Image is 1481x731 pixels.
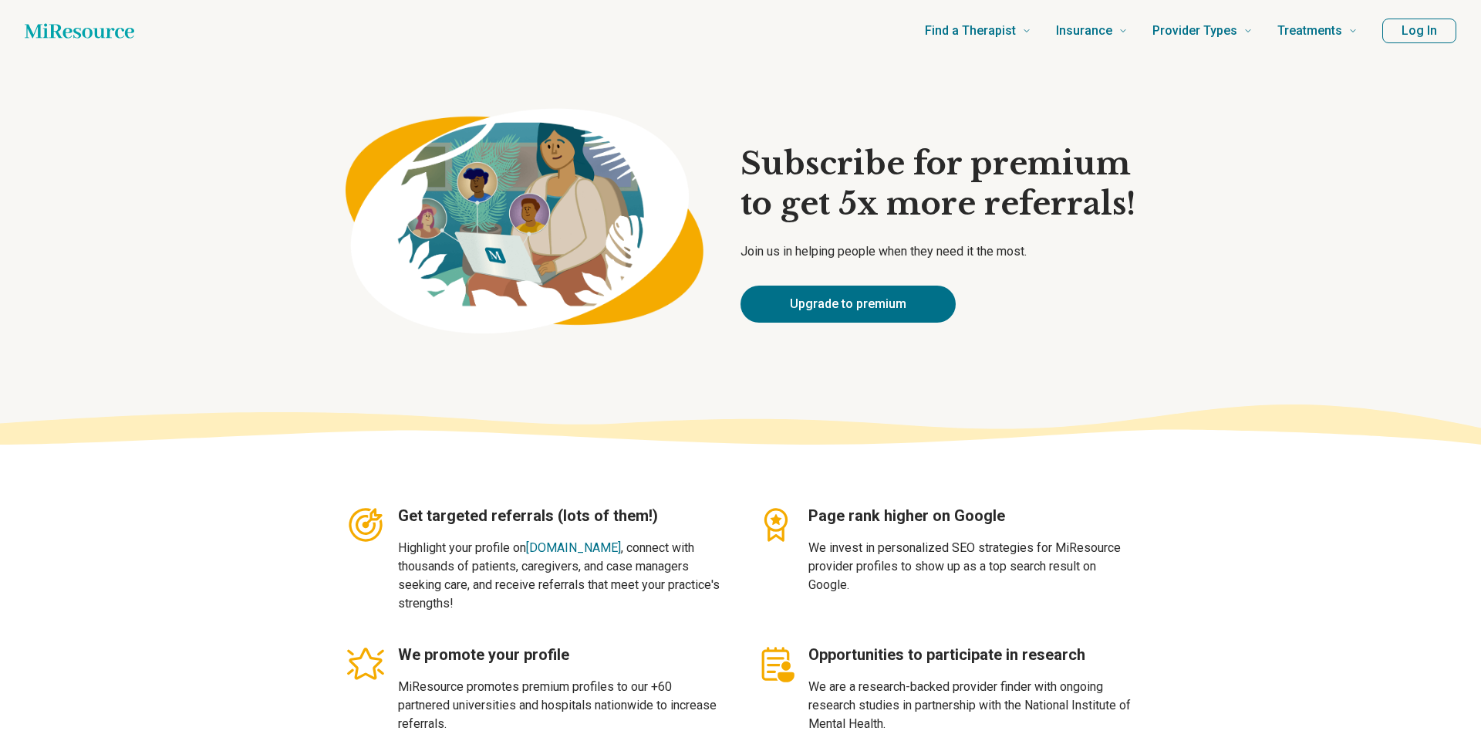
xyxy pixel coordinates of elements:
[740,286,956,323] a: Upgrade to premium
[740,144,1135,224] h1: Subscribe for premium to get 5x more referrals!
[1382,19,1456,43] button: Log In
[925,20,1016,42] span: Find a Therapist
[526,540,621,555] a: [DOMAIN_NAME]
[1056,20,1112,42] span: Insurance
[1277,20,1342,42] span: Treatments
[398,539,725,613] p: Highlight your profile on , connect with thousands of patients, caregivers, and case managers see...
[740,242,1135,261] p: Join us in helping people when they need it the most.
[808,505,1135,526] h3: Page rank higher on Google
[808,644,1135,665] h3: Opportunities to participate in research
[1152,20,1237,42] span: Provider Types
[808,539,1135,594] p: We invest in personalized SEO strategies for MiResource provider profiles to show up as a top sea...
[25,15,134,46] a: Home page
[398,644,725,665] h3: We promote your profile
[398,505,725,526] h3: Get targeted referrals (lots of them!)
